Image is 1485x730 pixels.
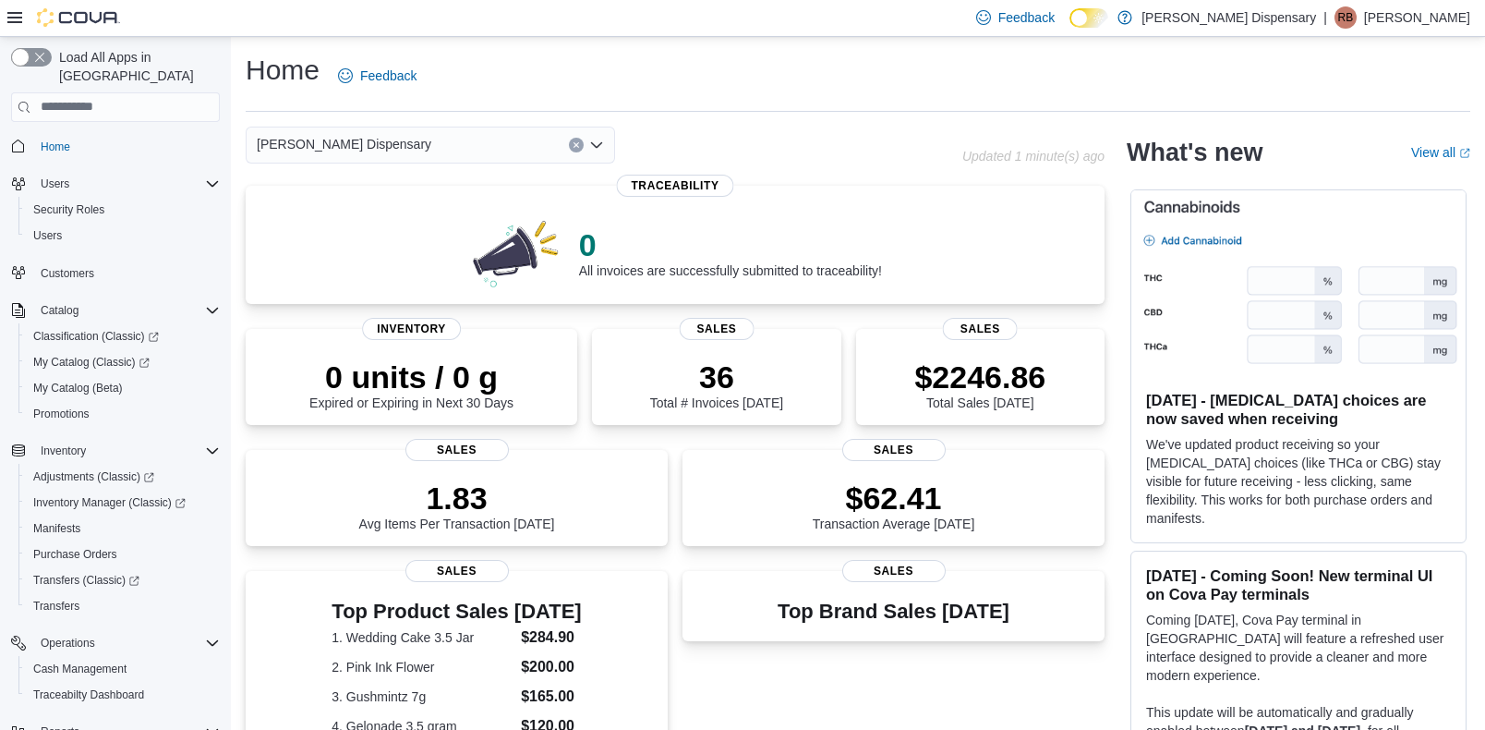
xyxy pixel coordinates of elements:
[4,260,227,286] button: Customers
[26,225,69,247] a: Users
[309,359,513,395] p: 0 units / 0 g
[26,325,166,347] a: Classification (Classic)
[18,223,227,249] button: Users
[1146,566,1451,603] h3: [DATE] - Coming Soon! New terminal UI on Cova Pay terminals
[18,401,227,427] button: Promotions
[26,377,220,399] span: My Catalog (Beta)
[33,521,80,536] span: Manifests
[309,359,513,410] div: Expired or Expiring in Next 30 Days
[26,517,88,540] a: Manifests
[962,149,1105,164] p: Updated 1 minute(s) ago
[26,199,112,221] a: Security Roles
[360,67,417,85] span: Feedback
[813,480,975,517] p: $62.41
[18,375,227,401] button: My Catalog (Beta)
[33,299,220,322] span: Catalog
[521,627,582,649] dd: $284.90
[246,52,320,89] h1: Home
[33,495,186,510] span: Inventory Manager (Classic)
[41,303,78,318] span: Catalog
[1364,6,1470,29] p: [PERSON_NAME]
[26,543,125,566] a: Purchase Orders
[26,569,147,591] a: Transfers (Classic)
[18,197,227,223] button: Security Roles
[1141,6,1316,29] p: [PERSON_NAME] Dispensary
[521,686,582,708] dd: $165.00
[26,595,87,617] a: Transfers
[842,439,946,461] span: Sales
[26,199,220,221] span: Security Roles
[33,440,93,462] button: Inventory
[1146,435,1451,528] p: We've updated product receiving so your [MEDICAL_DATA] choices (like THCa or CBG) stay visible fo...
[579,226,882,278] div: All invoices are successfully submitted to traceability!
[33,299,86,322] button: Catalog
[52,48,220,85] span: Load All Apps in [GEOGRAPHIC_DATA]
[18,656,227,682] button: Cash Management
[18,567,227,593] a: Transfers (Classic)
[33,632,220,654] span: Operations
[26,351,220,373] span: My Catalog (Classic)
[4,171,227,197] button: Users
[943,318,1018,340] span: Sales
[4,298,227,323] button: Catalog
[33,135,220,158] span: Home
[26,351,157,373] a: My Catalog (Classic)
[18,541,227,567] button: Purchase Orders
[1069,28,1070,29] span: Dark Mode
[1338,6,1354,29] span: RB
[26,684,151,706] a: Traceabilty Dashboard
[359,480,555,531] div: Avg Items Per Transaction [DATE]
[26,377,130,399] a: My Catalog (Beta)
[26,517,220,540] span: Manifests
[616,175,733,197] span: Traceability
[33,173,220,195] span: Users
[33,329,159,344] span: Classification (Classic)
[1069,8,1108,28] input: Dark Mode
[33,355,150,370] span: My Catalog (Classic)
[33,687,144,702] span: Traceabilty Dashboard
[26,466,162,488] a: Adjustments (Classic)
[18,516,227,541] button: Manifests
[405,560,509,582] span: Sales
[1459,148,1470,159] svg: External link
[1127,138,1262,167] h2: What's new
[26,403,97,425] a: Promotions
[914,359,1045,410] div: Total Sales [DATE]
[18,490,227,516] a: Inventory Manager (Classic)
[257,133,431,155] span: [PERSON_NAME] Dispensary
[33,136,78,158] a: Home
[33,573,139,588] span: Transfers (Classic)
[332,658,513,676] dt: 2. Pink Ink Flower
[41,444,86,458] span: Inventory
[33,469,154,484] span: Adjustments (Classic)
[37,8,120,27] img: Cova
[41,266,94,281] span: Customers
[33,262,220,285] span: Customers
[18,349,227,375] a: My Catalog (Classic)
[650,359,783,395] p: 36
[33,381,123,395] span: My Catalog (Beta)
[1323,6,1327,29] p: |
[332,687,513,706] dt: 3. Gushmintz 7g
[4,133,227,160] button: Home
[1146,391,1451,428] h3: [DATE] - [MEDICAL_DATA] choices are now saved when receiving
[842,560,946,582] span: Sales
[468,215,564,289] img: 0
[359,480,555,517] p: 1.83
[26,466,220,488] span: Adjustments (Classic)
[41,176,69,191] span: Users
[33,407,90,421] span: Promotions
[579,226,882,263] p: 0
[18,323,227,349] a: Classification (Classic)
[33,440,220,462] span: Inventory
[331,57,424,94] a: Feedback
[332,601,582,623] h3: Top Product Sales [DATE]
[26,595,220,617] span: Transfers
[1411,145,1470,160] a: View allExternal link
[914,359,1045,395] p: $2246.86
[332,628,513,647] dt: 1. Wedding Cake 3.5 Jar
[650,359,783,410] div: Total # Invoices [DATE]
[33,262,102,285] a: Customers
[33,547,117,562] span: Purchase Orders
[680,318,755,340] span: Sales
